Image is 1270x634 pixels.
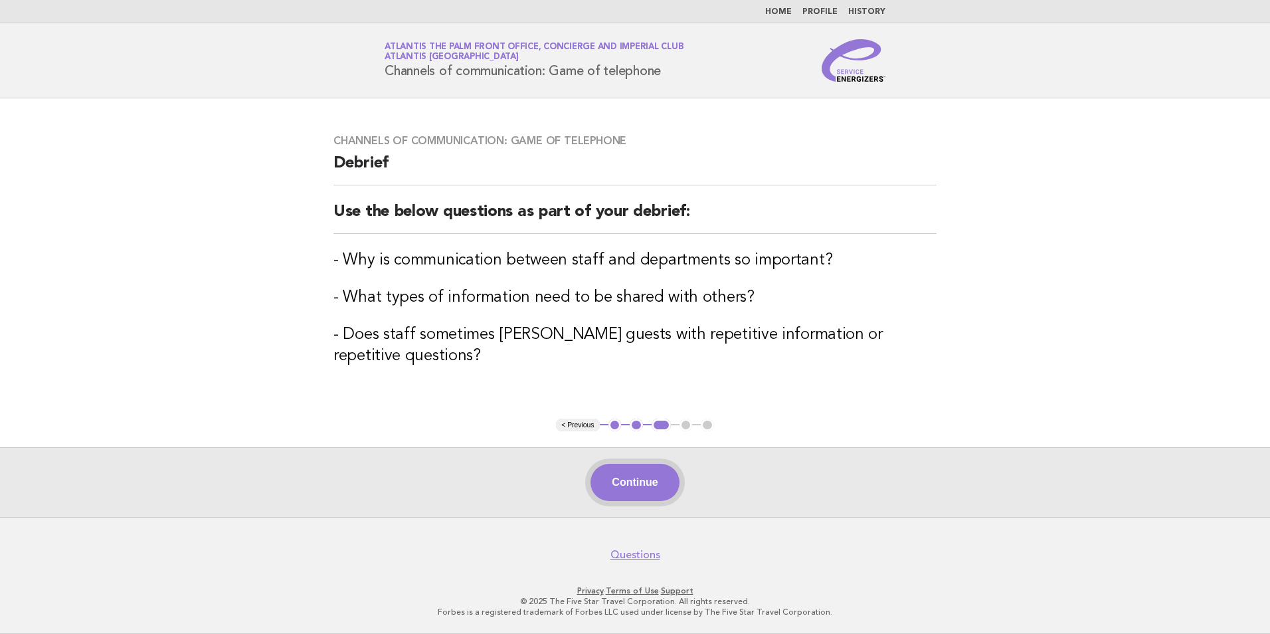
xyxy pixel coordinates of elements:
h3: - Why is communication between staff and departments so important? [333,250,937,271]
h3: Channels of communication: Game of telephone [333,134,937,148]
h2: Use the below questions as part of your debrief: [333,201,937,234]
button: 3 [652,419,671,432]
h1: Channels of communication: Game of telephone [385,43,683,78]
button: < Previous [556,419,599,432]
a: Questions [610,548,660,562]
p: · · [228,585,1042,596]
a: Support [661,586,693,595]
a: History [848,8,885,16]
a: Terms of Use [606,586,659,595]
p: Forbes is a registered trademark of Forbes LLC used under license by The Five Star Travel Corpora... [228,607,1042,617]
a: Privacy [577,586,604,595]
button: 2 [630,419,643,432]
img: Service Energizers [822,39,885,82]
h3: - What types of information need to be shared with others? [333,287,937,308]
a: Profile [802,8,838,16]
h2: Debrief [333,153,937,185]
a: Home [765,8,792,16]
span: Atlantis [GEOGRAPHIC_DATA] [385,53,519,62]
button: 1 [608,419,622,432]
p: © 2025 The Five Star Travel Corporation. All rights reserved. [228,596,1042,607]
button: Continue [590,464,679,501]
a: Atlantis The Palm Front Office, Concierge and Imperial ClubAtlantis [GEOGRAPHIC_DATA] [385,43,683,61]
h3: - Does staff sometimes [PERSON_NAME] guests with repetitive information or repetitive questions? [333,324,937,367]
